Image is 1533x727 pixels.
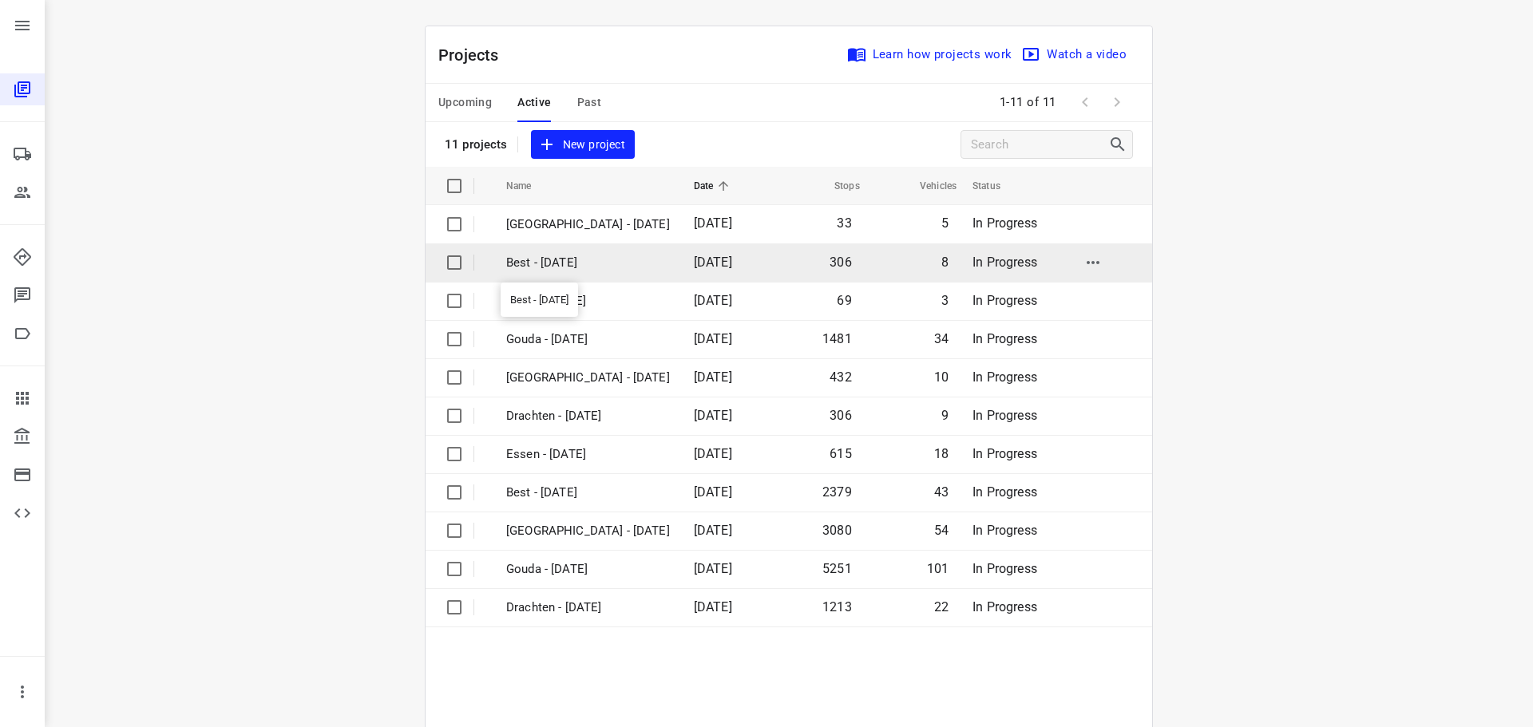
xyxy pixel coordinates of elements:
[972,561,1037,576] span: In Progress
[506,484,670,502] p: Best - Monday
[837,293,851,308] span: 69
[694,561,732,576] span: [DATE]
[694,176,735,196] span: Date
[694,369,732,385] span: [DATE]
[972,408,1037,423] span: In Progress
[972,331,1037,346] span: In Progress
[506,330,670,349] p: Gouda - Tuesday
[972,446,1037,461] span: In Progress
[506,176,553,196] span: Name
[506,292,670,310] p: Essen - Tuesday
[814,176,860,196] span: Stops
[506,369,670,387] p: Zwolle - Tuesday
[972,484,1037,500] span: In Progress
[972,215,1037,231] span: In Progress
[694,599,732,614] span: [DATE]
[941,293,949,308] span: 3
[531,130,635,160] button: New project
[438,93,492,113] span: Upcoming
[506,599,670,617] p: Drachten - Monday
[899,176,957,196] span: Vehicles
[517,93,551,113] span: Active
[694,293,732,308] span: [DATE]
[694,215,732,231] span: [DATE]
[1101,86,1133,118] span: Next Page
[830,369,852,385] span: 432
[830,446,852,461] span: 615
[541,135,625,155] span: New project
[934,523,949,538] span: 54
[577,93,602,113] span: Past
[694,446,732,461] span: [DATE]
[830,408,852,423] span: 306
[934,484,949,500] span: 43
[972,293,1037,308] span: In Progress
[506,407,670,425] p: Drachten - Tuesday
[822,331,852,346] span: 1481
[941,408,949,423] span: 9
[1108,135,1132,154] div: Search
[438,43,512,67] p: Projects
[694,255,732,270] span: [DATE]
[694,331,732,346] span: [DATE]
[934,599,949,614] span: 22
[822,523,852,538] span: 3080
[837,215,851,231] span: 33
[506,254,670,272] p: Best - [DATE]
[506,445,670,464] p: Essen - Monday
[822,561,852,576] span: 5251
[694,523,732,538] span: [DATE]
[971,132,1108,157] input: Search projects
[972,523,1037,538] span: In Progress
[934,331,949,346] span: 34
[941,255,949,270] span: 8
[822,599,852,614] span: 1213
[445,137,508,152] p: 11 projects
[822,484,852,500] span: 2379
[927,561,949,576] span: 101
[993,85,1063,120] span: 1-11 of 11
[941,215,949,231] span: 5
[972,255,1037,270] span: In Progress
[506,522,670,540] p: Zwolle - Monday
[694,484,732,500] span: [DATE]
[694,408,732,423] span: [DATE]
[972,176,1021,196] span: Status
[1069,86,1101,118] span: Previous Page
[506,215,670,234] p: Antwerpen - Tuesday
[506,560,670,579] p: Gouda - Monday
[972,599,1037,614] span: In Progress
[934,369,949,385] span: 10
[934,446,949,461] span: 18
[830,255,852,270] span: 306
[972,369,1037,385] span: In Progress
